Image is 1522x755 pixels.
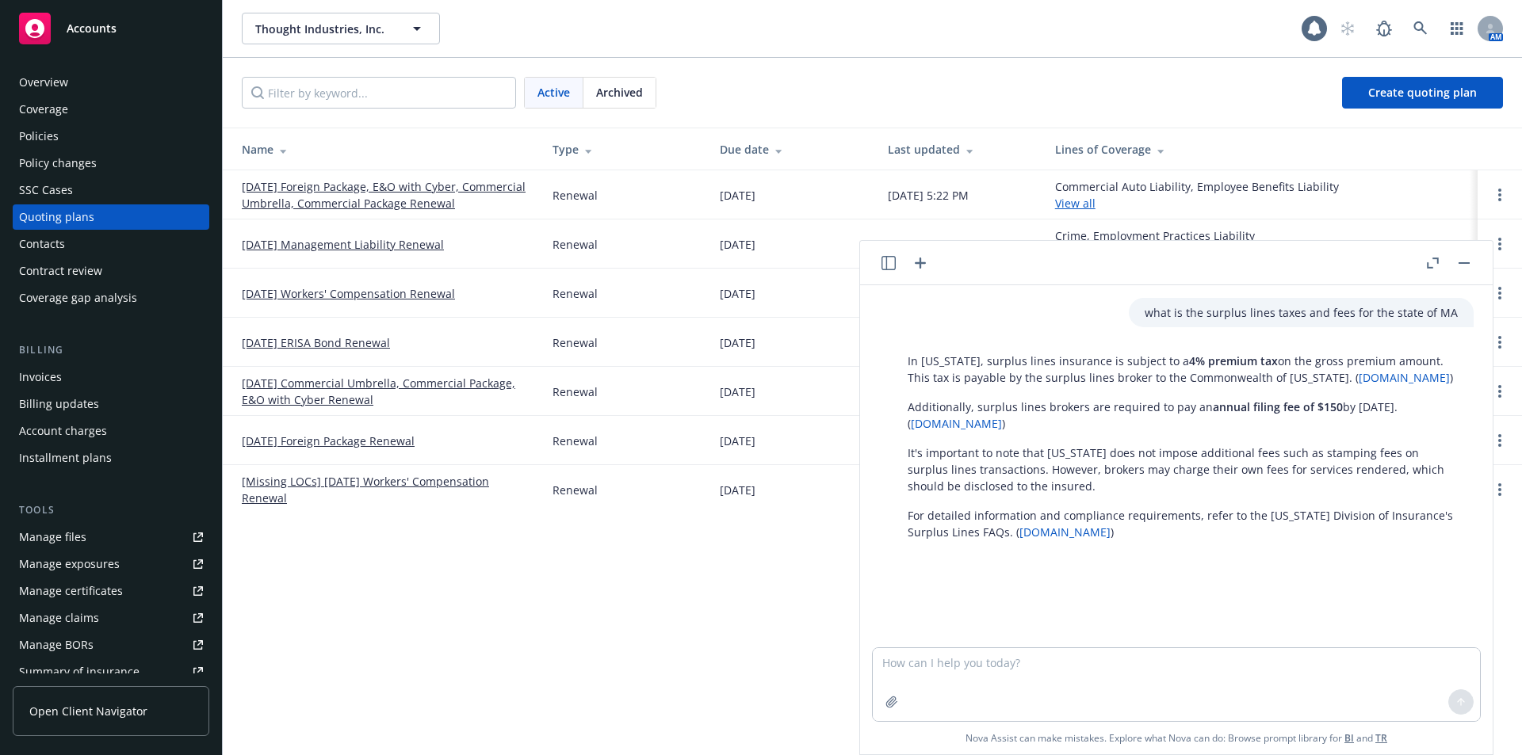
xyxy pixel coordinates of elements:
[19,177,73,203] div: SSC Cases
[13,524,209,550] a: Manage files
[966,722,1387,754] span: Nova Assist can make mistakes. Explore what Nova can do: Browse prompt library for and
[13,6,209,51] a: Accounts
[888,236,969,253] div: [DATE] 5:22 PM
[19,285,137,311] div: Coverage gap analysis
[553,334,598,351] div: Renewal
[908,507,1458,540] p: For detailed information and compliance requirements, refer to the [US_STATE] Division of Insuran...
[13,151,209,176] a: Policy changes
[13,659,209,684] a: Summary of insurance
[13,177,209,203] a: SSC Cases
[67,22,117,35] span: Accounts
[1145,304,1458,321] p: what is the surplus lines taxes and fees for the state of MA
[1055,227,1255,261] div: Crime, Employment Practices Liability
[553,482,598,498] div: Renewal
[911,416,1002,431] a: [DOMAIN_NAME]
[13,502,209,518] div: Tools
[242,473,527,506] a: [Missing LOCs] [DATE] Workers' Compensation Renewal
[19,97,68,122] div: Coverage
[1342,77,1503,109] a: Create quoting plan
[19,632,94,658] div: Manage BORs
[720,236,755,253] div: [DATE]
[19,418,107,444] div: Account charges
[596,84,643,101] span: Archived
[1490,235,1509,254] a: Open options
[13,258,209,284] a: Contract review
[19,659,140,684] div: Summary of insurance
[553,433,598,449] div: Renewal
[553,236,598,253] div: Renewal
[13,70,209,95] a: Overview
[13,418,209,444] a: Account charges
[553,383,598,400] div: Renewal
[1490,333,1509,352] a: Open options
[29,703,147,719] span: Open Client Navigator
[242,285,455,302] a: [DATE] Workers' Compensation Renewal
[720,383,755,400] div: [DATE]
[1332,13,1363,44] a: Start snowing
[242,77,516,109] input: Filter by keyword...
[19,551,120,577] div: Manage exposures
[19,204,94,230] div: Quoting plans
[720,285,755,302] div: [DATE]
[553,141,694,158] div: Type
[242,141,527,158] div: Name
[888,141,1030,158] div: Last updated
[19,524,86,550] div: Manage files
[1441,13,1473,44] a: Switch app
[13,632,209,658] a: Manage BORs
[242,375,527,408] a: [DATE] Commercial Umbrella, Commercial Package, E&O with Cyber Renewal
[1189,353,1278,368] span: 4% premium tax
[19,578,123,604] div: Manage certificates
[19,391,99,417] div: Billing updates
[13,204,209,230] a: Quoting plans
[242,334,390,351] a: [DATE] ERISA Bond Renewal
[13,578,209,604] a: Manage certificates
[720,482,755,498] div: [DATE]
[19,605,99,631] div: Manage claims
[908,398,1458,432] p: Additionally, surplus lines brokers are required to pay an by [DATE]. ( )
[13,445,209,471] a: Installment plans
[1055,196,1096,211] a: View all
[888,187,969,204] div: [DATE] 5:22 PM
[1055,141,1465,158] div: Lines of Coverage
[1213,399,1343,414] span: annual filing fee of $150
[13,551,209,577] span: Manage exposures
[720,141,862,158] div: Due date
[1368,85,1477,100] span: Create quoting plan
[1359,370,1450,385] a: [DOMAIN_NAME]
[1490,284,1509,303] a: Open options
[1490,185,1509,204] a: Open options
[1344,731,1354,745] a: BI
[1055,178,1339,212] div: Commercial Auto Liability, Employee Benefits Liability
[19,70,68,95] div: Overview
[13,97,209,122] a: Coverage
[13,391,209,417] a: Billing updates
[720,334,755,351] div: [DATE]
[908,444,1458,494] p: It's important to note that [US_STATE] does not impose additional fees such as stamping fees on s...
[553,285,598,302] div: Renewal
[720,187,755,204] div: [DATE]
[13,124,209,149] a: Policies
[19,258,102,284] div: Contract review
[13,285,209,311] a: Coverage gap analysis
[242,178,527,212] a: [DATE] Foreign Package, E&O with Cyber, Commercial Umbrella, Commercial Package Renewal
[537,84,570,101] span: Active
[19,231,65,257] div: Contacts
[908,353,1458,386] p: In [US_STATE], surplus lines insurance is subject to a on the gross premium amount. This tax is p...
[19,124,59,149] div: Policies
[1405,13,1436,44] a: Search
[242,236,444,253] a: [DATE] Management Liability Renewal
[13,605,209,631] a: Manage claims
[1368,13,1400,44] a: Report a Bug
[13,342,209,358] div: Billing
[720,433,755,449] div: [DATE]
[19,364,62,390] div: Invoices
[1375,731,1387,745] a: TR
[19,151,97,176] div: Policy changes
[242,433,415,449] a: [DATE] Foreign Package Renewal
[1490,480,1509,499] a: Open options
[19,445,112,471] div: Installment plans
[1490,431,1509,450] a: Open options
[1019,524,1111,540] a: [DOMAIN_NAME]
[242,13,440,44] button: Thought Industries, Inc.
